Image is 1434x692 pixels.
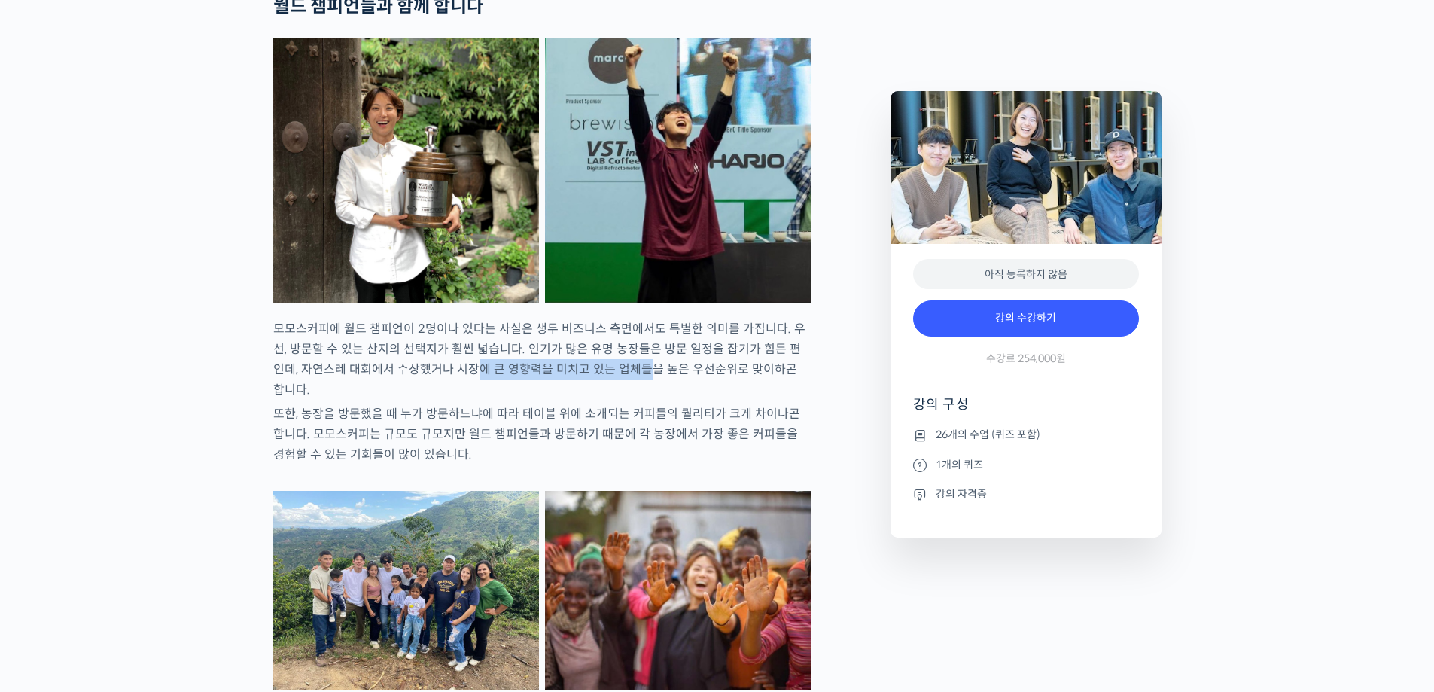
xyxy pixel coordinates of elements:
a: 대화 [99,477,194,515]
span: 홈 [47,500,56,512]
li: 강의 자격증 [913,485,1139,503]
p: 모모스커피에 월드 챔피언이 2명이나 있다는 사실은 생두 비즈니스 측면에서도 특별한 의미를 가집니다. 우선, 방문할 수 있는 산지의 선택지가 훨씬 넓습니다. 인기가 많은 유명 ... [273,319,811,400]
div: 아직 등록하지 않음 [913,259,1139,290]
span: 대화 [138,501,156,513]
a: 설정 [194,477,289,515]
li: 1개의 퀴즈 [913,456,1139,474]
p: 또한, 농장을 방문했을 때 누가 방문하느냐에 따라 테이블 위에 소개되는 커피들의 퀄리티가 크게 차이나곤 합니다. 모모스커피는 규모도 규모지만 월드 챔피언들과 방문하기 때문에 ... [273,404,811,465]
a: 강의 수강하기 [913,300,1139,337]
a: 홈 [5,477,99,515]
span: 설정 [233,500,251,512]
h4: 강의 구성 [913,395,1139,425]
li: 26개의 수업 (퀴즈 포함) [913,426,1139,444]
span: 수강료 254,000원 [986,352,1066,366]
